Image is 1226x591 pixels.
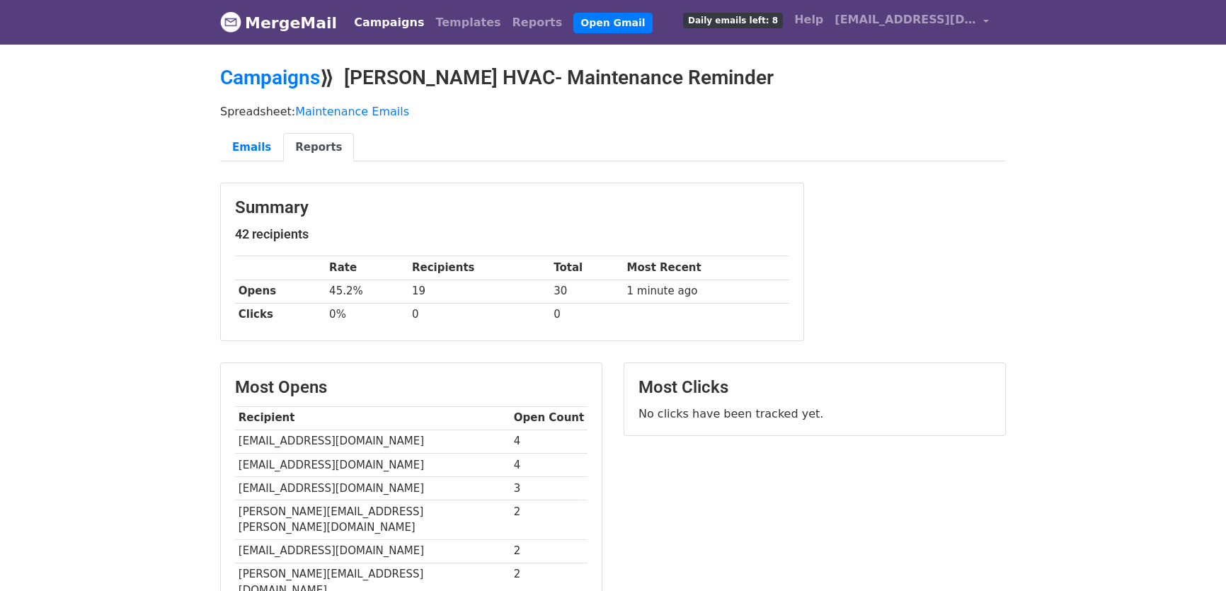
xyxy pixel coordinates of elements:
a: Reports [507,8,568,37]
td: [EMAIL_ADDRESS][DOMAIN_NAME] [235,539,510,563]
a: Help [789,6,829,34]
a: Campaigns [348,8,430,37]
h3: Most Clicks [638,377,991,398]
p: Spreadsheet: [220,104,1006,119]
a: Emails [220,133,283,162]
td: [PERSON_NAME][EMAIL_ADDRESS][PERSON_NAME][DOMAIN_NAME] [235,500,510,539]
td: 4 [510,430,588,453]
td: 2 [510,500,588,539]
h3: Summary [235,197,789,218]
a: Templates [430,8,506,37]
td: 0 [408,303,550,326]
td: 0 [550,303,623,326]
td: 1 minute ago [624,280,789,303]
a: MergeMail [220,8,337,38]
td: 0% [326,303,408,326]
h5: 42 recipients [235,226,789,242]
span: [EMAIL_ADDRESS][DOMAIN_NAME] [835,11,976,28]
a: [EMAIL_ADDRESS][DOMAIN_NAME] [829,6,995,39]
td: 30 [550,280,623,303]
span: Daily emails left: 8 [683,13,783,28]
a: Open Gmail [573,13,652,33]
th: Rate [326,256,408,280]
p: No clicks have been tracked yet. [638,406,991,421]
a: Daily emails left: 8 [677,6,789,34]
th: Open Count [510,406,588,430]
td: [EMAIL_ADDRESS][DOMAIN_NAME] [235,453,510,476]
th: Recipients [408,256,550,280]
th: Total [550,256,623,280]
a: Reports [283,133,354,162]
th: Most Recent [624,256,789,280]
h3: Most Opens [235,377,588,398]
td: 3 [510,476,588,500]
td: 2 [510,539,588,563]
h2: ⟫ [PERSON_NAME] HVAC- Maintenance Reminder [220,66,1006,90]
th: Clicks [235,303,326,326]
th: Opens [235,280,326,303]
td: [EMAIL_ADDRESS][DOMAIN_NAME] [235,430,510,453]
th: Recipient [235,406,510,430]
td: [EMAIL_ADDRESS][DOMAIN_NAME] [235,476,510,500]
a: Maintenance Emails [295,105,409,118]
td: 45.2% [326,280,408,303]
td: 19 [408,280,550,303]
img: MergeMail logo [220,11,241,33]
a: Campaigns [220,66,320,89]
td: 4 [510,453,588,476]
